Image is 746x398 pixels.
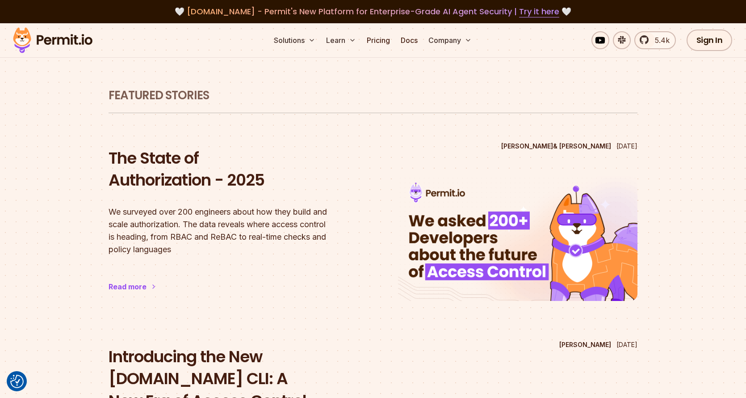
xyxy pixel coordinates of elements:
[616,341,637,348] time: [DATE]
[270,31,319,49] button: Solutions
[398,176,637,301] img: The State of Authorization - 2025
[687,30,733,51] a: Sign In
[21,5,725,18] div: 🤍 🤍
[9,25,96,55] img: Permit logo
[10,375,24,388] button: Consent Preferences
[187,6,559,17] span: [DOMAIN_NAME] - Permit's New Platform for Enterprise-Grade AI Agent Security |
[109,206,348,256] p: We surveyed over 200 engineers about how they build and scale authorization. The data reveals whe...
[323,31,360,49] button: Learn
[397,31,421,49] a: Docs
[634,31,676,49] a: 5.4k
[109,88,637,104] h1: Featured Stories
[559,340,611,349] p: [PERSON_NAME]
[650,35,670,46] span: 5.4k
[501,142,611,151] p: [PERSON_NAME] & [PERSON_NAME]
[616,142,637,150] time: [DATE]
[363,31,394,49] a: Pricing
[425,31,475,49] button: Company
[519,6,559,17] a: Try it here
[10,375,24,388] img: Revisit consent button
[109,147,348,191] h2: The State of Authorization - 2025
[109,138,637,319] a: The State of Authorization - 2025[PERSON_NAME]& [PERSON_NAME][DATE]The State of Authorization - 2...
[109,281,147,292] div: Read more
